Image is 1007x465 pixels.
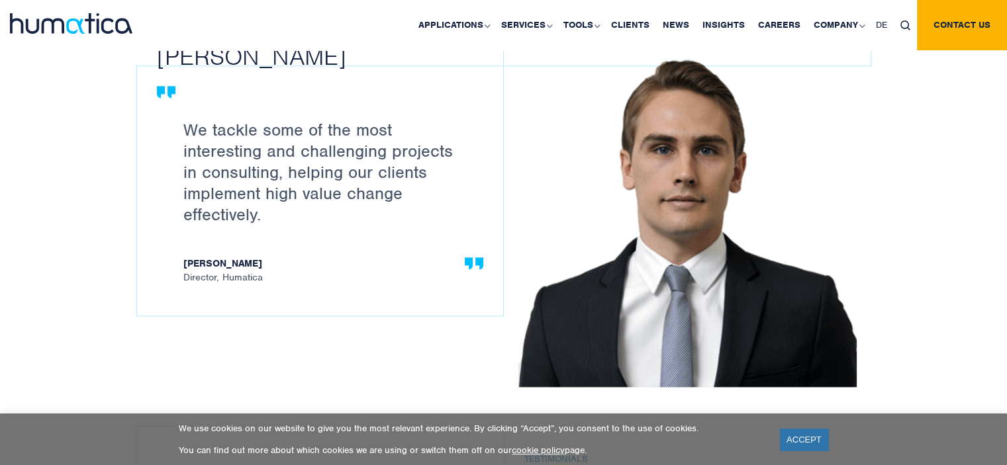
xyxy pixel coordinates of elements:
[183,258,470,282] span: Director, Humatica
[512,444,565,456] a: cookie policy
[518,52,857,387] img: Careers
[157,41,523,71] h2: [PERSON_NAME]
[179,444,763,456] p: You can find out more about which cookies we are using or switch them off on our page.
[10,13,132,34] img: logo
[900,21,910,30] img: search_icon
[183,119,470,225] p: We tackle some of the most interesting and challenging projects in consulting, helping our client...
[183,258,470,272] strong: [PERSON_NAME]
[780,429,828,450] a: ACCEPT
[179,423,763,434] p: We use cookies on our website to give you the most relevant experience. By clicking “Accept”, you...
[876,19,887,30] span: DE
